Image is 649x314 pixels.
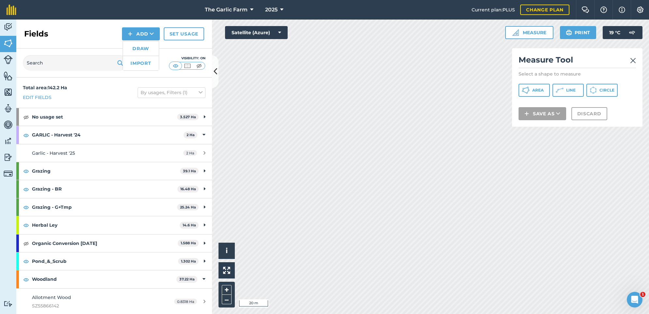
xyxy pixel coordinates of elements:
[23,276,29,283] img: svg+xml;base64,PHN2ZyB4bWxucz0iaHR0cDovL3d3dy53My5vcmcvMjAwMC9zdmciIHdpZHRoPSIxOCIgaGVpZ2h0PSIyNC...
[627,292,642,307] iframe: Intercom live chat
[32,162,180,180] strong: Grazing
[16,252,212,270] div: Pond_&_Scrub1.302 Ha
[179,277,195,281] strong: 37.22 Ha
[183,150,197,156] span: 2 Ha
[180,205,196,209] strong: 25.24 Ha
[32,252,178,270] strong: Pond_&_Scrub
[4,38,13,48] img: svg+xml;base64,PHN2ZyB4bWxucz0iaHR0cDovL3d3dy53My5vcmcvMjAwMC9zdmciIHdpZHRoPSI1NiIgaGVpZ2h0PSI2MC...
[180,187,196,191] strong: 16.48 Ha
[512,29,519,36] img: Ruler icon
[117,59,123,67] img: svg+xml;base64,PHN2ZyB4bWxucz0iaHR0cDovL3d3dy53My5vcmcvMjAwMC9zdmciIHdpZHRoPSIxOSIgaGVpZ2h0PSIyNC...
[223,267,230,274] img: Four arrows, one pointing top left, one top right, one bottom right and the last bottom left
[32,216,180,234] strong: Herbal Ley
[205,6,248,14] span: The Garlic Farm
[32,302,155,309] span: SZ55866142
[519,55,636,68] h2: Measure Tool
[16,162,212,180] div: Grazing39.1 Ha
[4,55,13,64] img: svg+xml;base64,PD94bWwgdmVyc2lvbj0iMS4wIiBlbmNvZGluZz0idXRmLTgiPz4KPCEtLSBHZW5lcmF0b3I6IEFkb2JlIE...
[169,56,205,61] div: Visibility: On
[226,247,228,255] span: i
[599,88,614,93] span: Circle
[32,235,178,252] strong: Organic Conversion [DATE]
[222,285,232,295] button: +
[122,27,160,40] button: Add DrawImport
[519,107,566,120] button: Save as
[23,221,29,229] img: svg+xml;base64,PHN2ZyB4bWxucz0iaHR0cDovL3d3dy53My5vcmcvMjAwMC9zdmciIHdpZHRoPSIxOCIgaGVpZ2h0PSIyNC...
[32,108,177,126] strong: No usage set
[32,294,71,300] span: Allotment Wood
[32,270,176,288] strong: Woodland
[619,6,625,14] img: svg+xml;base64,PHN2ZyB4bWxucz0iaHR0cDovL3d3dy53My5vcmcvMjAwMC9zdmciIHdpZHRoPSIxNyIgaGVpZ2h0PSIxNy...
[16,144,212,162] a: Garlic - Harvest '252 Ha
[560,26,596,39] button: Print
[32,180,177,198] strong: Grazing - BR
[586,84,618,97] button: Circle
[626,26,639,39] img: svg+xml;base64,PD94bWwgdmVyc2lvbj0iMS4wIiBlbmNvZGluZz0idXRmLTgiPz4KPCEtLSBHZW5lcmF0b3I6IEFkb2JlIE...
[4,120,13,130] img: svg+xml;base64,PD94bWwgdmVyc2lvbj0iMS4wIiBlbmNvZGluZz0idXRmLTgiPz4KPCEtLSBHZW5lcmF0b3I6IEFkb2JlIE...
[16,108,212,126] div: No usage set3.527 Ha
[4,152,13,162] img: svg+xml;base64,PD94bWwgdmVyc2lvbj0iMS4wIiBlbmNvZGluZz0idXRmLTgiPz4KPCEtLSBHZW5lcmF0b3I6IEFkb2JlIE...
[183,63,191,69] img: svg+xml;base64,PHN2ZyB4bWxucz0iaHR0cDovL3d3dy53My5vcmcvMjAwMC9zdmciIHdpZHRoPSI1MCIgaGVpZ2h0PSI0MC...
[23,239,29,247] img: svg+xml;base64,PHN2ZyB4bWxucz0iaHR0cDovL3d3dy53My5vcmcvMjAwMC9zdmciIHdpZHRoPSIxOCIgaGVpZ2h0PSIyNC...
[16,198,212,216] div: Grazing - G+Tmp25.24 Ha
[32,198,177,216] strong: Grazing - G+Tmp
[16,126,212,144] div: GARLIC - Harvest '242 Ha
[16,270,212,288] div: Woodland37.22 Ha
[581,7,589,13] img: Two speech bubbles overlapping with the left bubble in the forefront
[7,5,16,15] img: fieldmargin Logo
[16,180,212,198] div: Grazing - BR16.48 Ha
[23,85,67,91] strong: Total area : 142.2 Ha
[265,6,278,14] span: 2025
[4,169,13,178] img: svg+xml;base64,PD94bWwgdmVyc2lvbj0iMS4wIiBlbmNvZGluZz0idXRmLTgiPz4KPCEtLSBHZW5lcmF0b3I6IEFkb2JlIE...
[183,223,196,227] strong: 14.6 Ha
[16,216,212,234] div: Herbal Ley14.6 Ha
[164,27,204,40] a: Set usage
[532,88,544,93] span: Area
[23,55,127,71] input: Search
[16,235,212,252] div: Organic Conversion [DATE]1.588 Ha
[32,126,184,144] strong: GARLIC - Harvest '24
[23,185,29,193] img: svg+xml;base64,PHN2ZyB4bWxucz0iaHR0cDovL3d3dy53My5vcmcvMjAwMC9zdmciIHdpZHRoPSIxOCIgaGVpZ2h0PSIyNC...
[23,257,29,265] img: svg+xml;base64,PHN2ZyB4bWxucz0iaHR0cDovL3d3dy53My5vcmcvMjAwMC9zdmciIHdpZHRoPSIxOCIgaGVpZ2h0PSIyNC...
[552,84,584,97] button: Line
[636,7,644,13] img: A cog icon
[4,87,13,97] img: svg+xml;base64,PHN2ZyB4bWxucz0iaHR0cDovL3d3dy53My5vcmcvMjAwMC9zdmciIHdpZHRoPSI1NiIgaGVpZ2h0PSI2MC...
[181,241,196,245] strong: 1.588 Ha
[222,295,232,304] button: –
[4,301,13,307] img: svg+xml;base64,PD94bWwgdmVyc2lvbj0iMS4wIiBlbmNvZGluZz0idXRmLTgiPz4KPCEtLSBHZW5lcmF0b3I6IEFkb2JlIE...
[23,94,52,101] a: Edit fields
[23,113,29,121] img: svg+xml;base64,PHN2ZyB4bWxucz0iaHR0cDovL3d3dy53My5vcmcvMjAwMC9zdmciIHdpZHRoPSIxOCIgaGVpZ2h0PSIyNC...
[472,6,515,13] span: Current plan : PLUS
[32,150,75,156] span: Garlic - Harvest '25
[519,71,636,77] p: Select a shape to measure
[23,203,29,211] img: svg+xml;base64,PHN2ZyB4bWxucz0iaHR0cDovL3d3dy53My5vcmcvMjAwMC9zdmciIHdpZHRoPSIxOCIgaGVpZ2h0PSIyNC...
[195,63,203,69] img: svg+xml;base64,PHN2ZyB4bWxucz0iaHR0cDovL3d3dy53My5vcmcvMjAwMC9zdmciIHdpZHRoPSI1MCIgaGVpZ2h0PSI0MC...
[225,26,288,39] button: Satellite (Azure)
[23,167,29,175] img: svg+xml;base64,PHN2ZyB4bWxucz0iaHR0cDovL3d3dy53My5vcmcvMjAwMC9zdmciIHdpZHRoPSIxOCIgaGVpZ2h0PSIyNC...
[505,26,553,39] button: Measure
[566,88,576,93] span: Line
[524,110,529,118] img: svg+xml;base64,PHN2ZyB4bWxucz0iaHR0cDovL3d3dy53My5vcmcvMjAwMC9zdmciIHdpZHRoPSIxNCIgaGVpZ2h0PSIyNC...
[566,29,572,36] img: svg+xml;base64,PHN2ZyB4bWxucz0iaHR0cDovL3d3dy53My5vcmcvMjAwMC9zdmciIHdpZHRoPSIxOSIgaGVpZ2h0PSIyNC...
[519,84,550,97] button: Area
[23,131,29,139] img: svg+xml;base64,PHN2ZyB4bWxucz0iaHR0cDovL3d3dy53My5vcmcvMjAwMC9zdmciIHdpZHRoPSIxOCIgaGVpZ2h0PSIyNC...
[609,26,620,39] span: 19 ° C
[180,115,196,119] strong: 3.527 Ha
[181,259,196,264] strong: 1.302 Ha
[138,87,205,98] button: By usages, Filters (1)
[4,136,13,146] img: svg+xml;base64,PD94bWwgdmVyc2lvbj0iMS4wIiBlbmNvZGluZz0idXRmLTgiPz4KPCEtLSBHZW5lcmF0b3I6IEFkb2JlIE...
[24,29,48,39] h2: Fields
[4,71,13,81] img: svg+xml;base64,PHN2ZyB4bWxucz0iaHR0cDovL3d3dy53My5vcmcvMjAwMC9zdmciIHdpZHRoPSI1NiIgaGVpZ2h0PSI2MC...
[520,5,569,15] a: Change plan
[174,299,197,304] span: 0.8318 Ha
[172,63,180,69] img: svg+xml;base64,PHN2ZyB4bWxucz0iaHR0cDovL3d3dy53My5vcmcvMjAwMC9zdmciIHdpZHRoPSI1MCIgaGVpZ2h0PSI0MC...
[123,56,159,70] a: Import
[4,104,13,113] img: svg+xml;base64,PD94bWwgdmVyc2lvbj0iMS4wIiBlbmNvZGluZz0idXRmLTgiPz4KPCEtLSBHZW5lcmF0b3I6IEFkb2JlIE...
[600,7,608,13] img: A question mark icon
[219,243,235,259] button: i
[603,26,642,39] button: 19 °C
[128,30,132,38] img: svg+xml;base64,PHN2ZyB4bWxucz0iaHR0cDovL3d3dy53My5vcmcvMjAwMC9zdmciIHdpZHRoPSIxNCIgaGVpZ2h0PSIyNC...
[123,41,159,56] a: Draw
[187,133,195,137] strong: 2 Ha
[571,107,607,120] button: Discard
